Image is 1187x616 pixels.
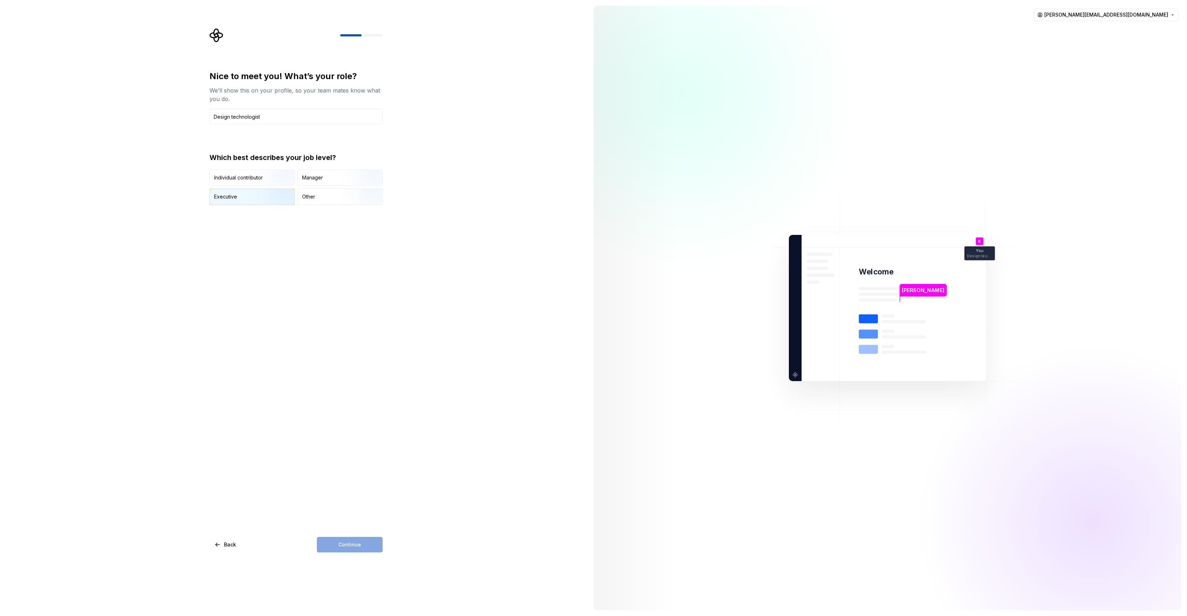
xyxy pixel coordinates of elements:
p: [PERSON_NAME] [902,286,944,294]
div: Individual contributor [214,174,263,181]
p: Design technologist [967,254,992,258]
div: Manager [302,174,323,181]
input: Job title [209,109,383,124]
div: Other [302,193,315,200]
div: We’ll show this on your profile, so your team mates know what you do. [209,86,383,103]
span: Back [224,541,236,548]
div: Nice to meet you! What’s your role? [209,71,383,82]
p: Welcome [859,267,893,277]
div: Executive [214,193,237,200]
p: You [976,249,983,253]
div: Which best describes your job level? [209,153,383,162]
button: Back [209,537,242,552]
button: [PERSON_NAME][EMAIL_ADDRESS][DOMAIN_NAME] [1034,8,1179,21]
svg: Supernova Logo [209,28,224,42]
p: K [978,239,981,243]
span: [PERSON_NAME][EMAIL_ADDRESS][DOMAIN_NAME] [1044,11,1168,18]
